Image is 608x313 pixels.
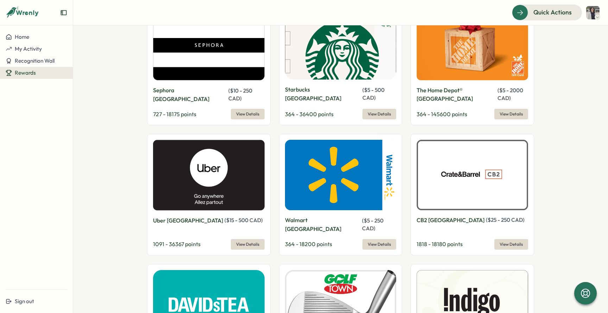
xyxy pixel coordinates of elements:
[15,57,55,64] span: Recognition Wall
[231,109,265,119] button: View Details
[285,85,361,103] p: Starbucks [GEOGRAPHIC_DATA]
[494,239,528,250] button: View Details
[417,240,463,248] span: 1818 - 18180 points
[285,140,397,210] img: Walmart Canada
[153,111,196,118] span: 727 - 18175 points
[153,240,201,248] span: 1091 - 36367 points
[586,6,600,19] img: Michelle Wan
[153,10,265,80] img: Sephora Canada
[285,10,397,80] img: Starbucks Canada
[224,217,263,224] span: ( $ 15 - 500 CAD )
[417,111,467,118] span: 364 - 145600 points
[498,87,523,101] span: ( $ 5 - 2000 CAD )
[368,239,391,249] span: View Details
[494,109,528,119] button: View Details
[362,239,396,250] button: View Details
[362,87,385,101] span: ( $ 5 - 500 CAD )
[486,217,525,223] span: ( $ 25 - 250 CAD )
[417,140,528,210] img: CB2 Canada
[153,216,223,225] p: Uber [GEOGRAPHIC_DATA]
[417,216,484,225] p: CB2 [GEOGRAPHIC_DATA]
[153,140,265,210] img: Uber Canada
[285,216,361,233] p: Walmart [GEOGRAPHIC_DATA]
[236,239,259,249] span: View Details
[417,86,496,104] p: The Home Depot® [GEOGRAPHIC_DATA]
[15,45,42,52] span: My Activity
[228,87,252,102] span: ( $ 10 - 250 CAD )
[512,5,582,20] button: Quick Actions
[368,109,391,119] span: View Details
[500,109,523,119] span: View Details
[231,239,265,250] button: View Details
[153,86,227,104] p: Sephora [GEOGRAPHIC_DATA]
[15,69,36,76] span: Rewards
[362,109,396,119] button: View Details
[236,109,259,119] span: View Details
[500,239,523,249] span: View Details
[362,217,384,232] span: ( $ 5 - 250 CAD )
[285,111,334,118] span: 364 - 36400 points
[15,33,29,40] span: Home
[60,9,67,16] button: Expand sidebar
[533,8,572,17] span: Quick Actions
[15,298,34,305] span: Sign out
[285,240,332,248] span: 364 - 18200 points
[417,10,528,80] img: The Home Depot® Canada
